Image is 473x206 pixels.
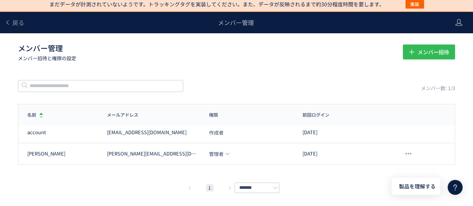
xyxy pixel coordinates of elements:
[209,130,224,135] span: 作成者
[24,12,448,33] div: メンバー管理
[12,18,24,27] span: 戻る
[18,43,394,62] h1: メンバー管理
[107,111,138,118] span: メールアドレス
[403,44,455,59] button: メンバー招待
[209,111,218,118] span: 権限
[18,55,394,62] p: メンバー招待と権限の設定
[27,111,36,118] span: 名前
[302,111,329,118] span: 前回ログイン
[206,184,214,191] li: 1
[27,129,46,136] div: account
[107,129,187,136] div: [EMAIL_ADDRESS][DOMAIN_NAME]
[209,151,224,156] span: 管理者
[294,129,391,136] div: [DATE]
[18,183,455,192] div: pagination
[107,150,199,157] div: [PERSON_NAME][EMAIL_ADDRESS][DOMAIN_NAME]
[417,44,449,59] span: メンバー招待
[399,182,436,190] span: 製品を理解する
[209,150,230,157] div: 管理者
[294,150,391,157] div: [DATE]
[49,0,384,8] p: まだデータが計測されていないようです。トラッキングタグを実装してください。また、データが反映されるまで約30分程度時間を要します。
[27,150,65,157] div: [PERSON_NAME]
[421,85,455,92] div: メンバー数: 1/3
